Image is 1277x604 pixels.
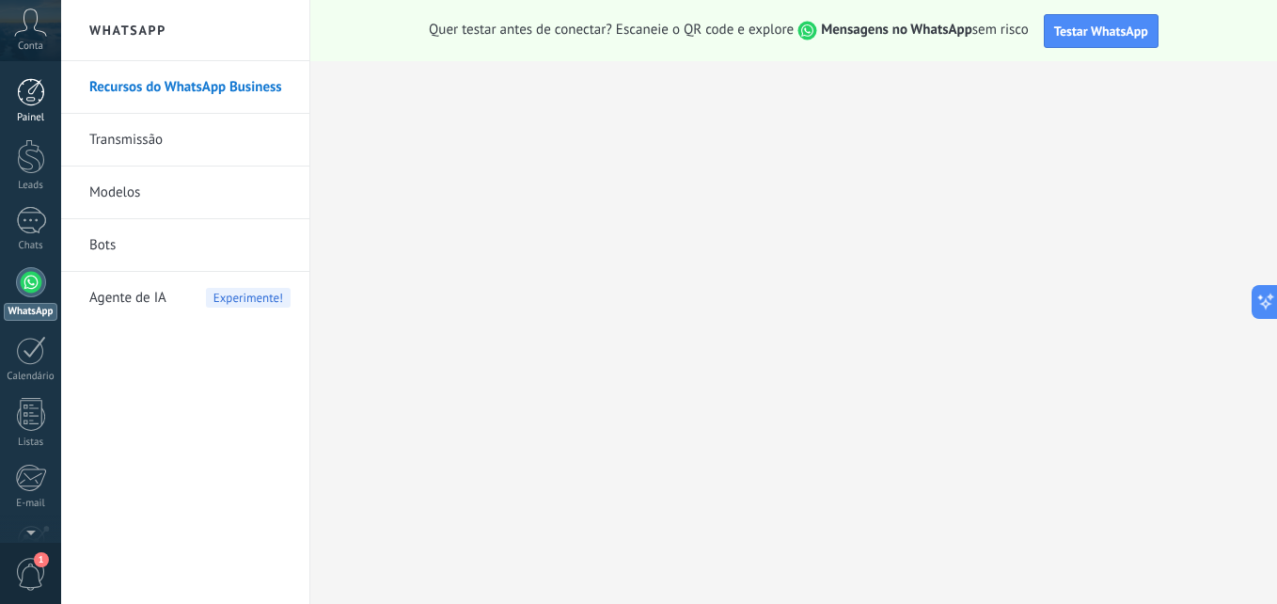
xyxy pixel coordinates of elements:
li: Modelos [61,167,309,219]
a: Bots [89,219,291,272]
div: WhatsApp [4,303,57,321]
span: Agente de IA [89,272,166,325]
li: Agente de IA [61,272,309,324]
a: Agente de IAExperimente! [89,272,291,325]
div: E-mail [4,498,58,510]
div: Calendário [4,371,58,383]
a: Recursos do WhatsApp Business [89,61,291,114]
span: 1 [34,552,49,567]
div: Listas [4,437,58,449]
div: Leads [4,180,58,192]
div: Chats [4,240,58,252]
span: Quer testar antes de conectar? Escaneie o QR code e explore sem risco [429,21,1029,40]
span: Testar WhatsApp [1054,23,1148,40]
div: Painel [4,112,58,124]
li: Recursos do WhatsApp Business [61,61,309,114]
a: Modelos [89,167,291,219]
span: Conta [18,40,43,53]
span: Experimente! [206,288,291,308]
li: Transmissão [61,114,309,167]
a: Transmissão [89,114,291,167]
button: Testar WhatsApp [1044,14,1159,48]
strong: Mensagens no WhatsApp [821,21,972,39]
li: Bots [61,219,309,272]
